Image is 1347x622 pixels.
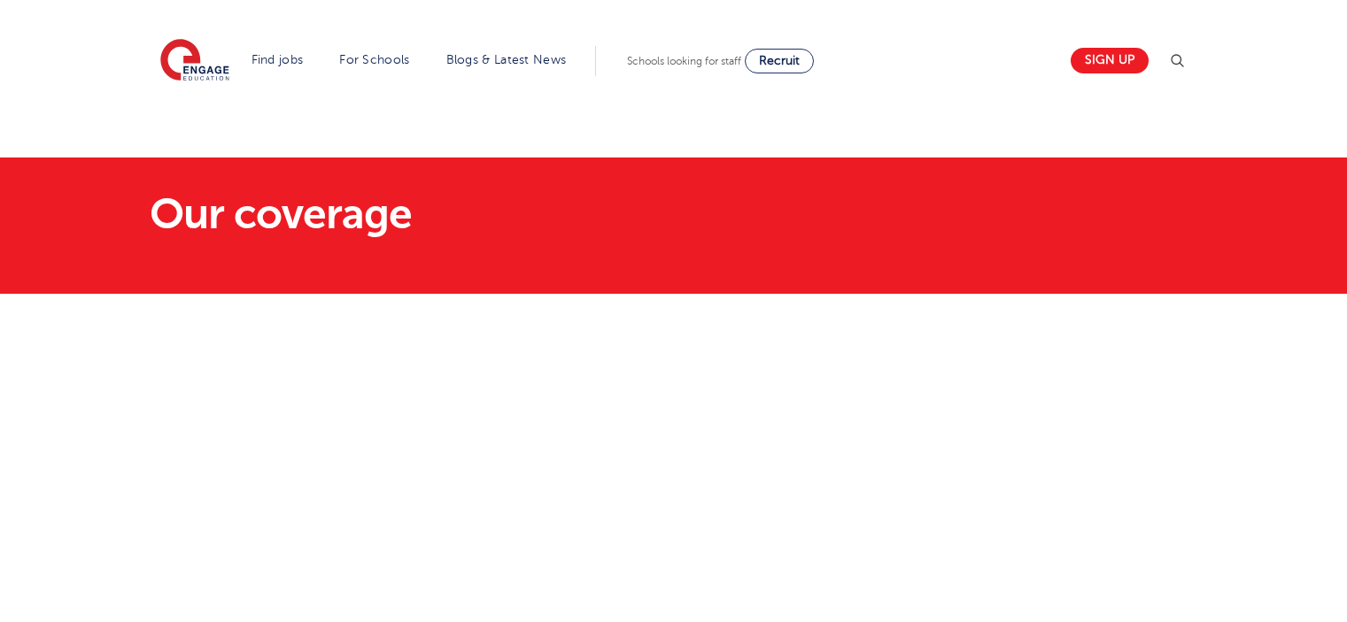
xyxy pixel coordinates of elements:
span: Schools looking for staff [627,55,741,67]
span: Recruit [759,54,800,67]
a: Sign up [1071,48,1149,73]
a: For Schools [339,53,409,66]
a: Blogs & Latest News [446,53,567,66]
img: Engage Education [160,39,229,83]
h1: Our coverage [150,193,840,235]
a: Recruit [745,49,814,73]
a: Find jobs [252,53,304,66]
